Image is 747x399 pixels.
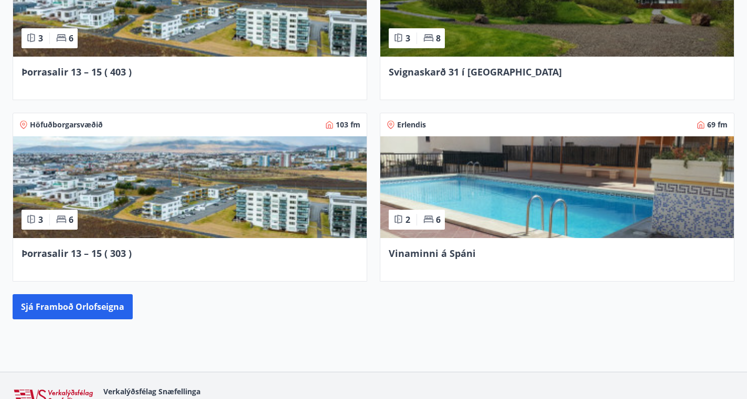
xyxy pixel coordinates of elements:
span: 103 fm [336,120,360,130]
span: 2 [405,214,410,225]
span: Svignaskarð 31 í [GEOGRAPHIC_DATA] [389,66,562,78]
span: Höfuðborgarsvæðið [30,120,103,130]
button: Sjá framboð orlofseigna [13,294,133,319]
img: Paella dish [380,136,734,238]
span: 3 [405,33,410,44]
span: 69 fm [707,120,728,130]
span: 3 [38,214,43,225]
span: 6 [69,214,73,225]
img: Paella dish [13,136,367,238]
span: 6 [69,33,73,44]
span: 8 [436,33,441,44]
span: Vinaminni á Spáni [389,247,476,260]
span: Þorrasalir 13 – 15 ( 403 ) [22,66,132,78]
span: Erlendis [397,120,426,130]
span: Þorrasalir 13 – 15 ( 303 ) [22,247,132,260]
span: Verkalýðsfélag Snæfellinga [103,386,200,396]
span: 6 [436,214,441,225]
span: 3 [38,33,43,44]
